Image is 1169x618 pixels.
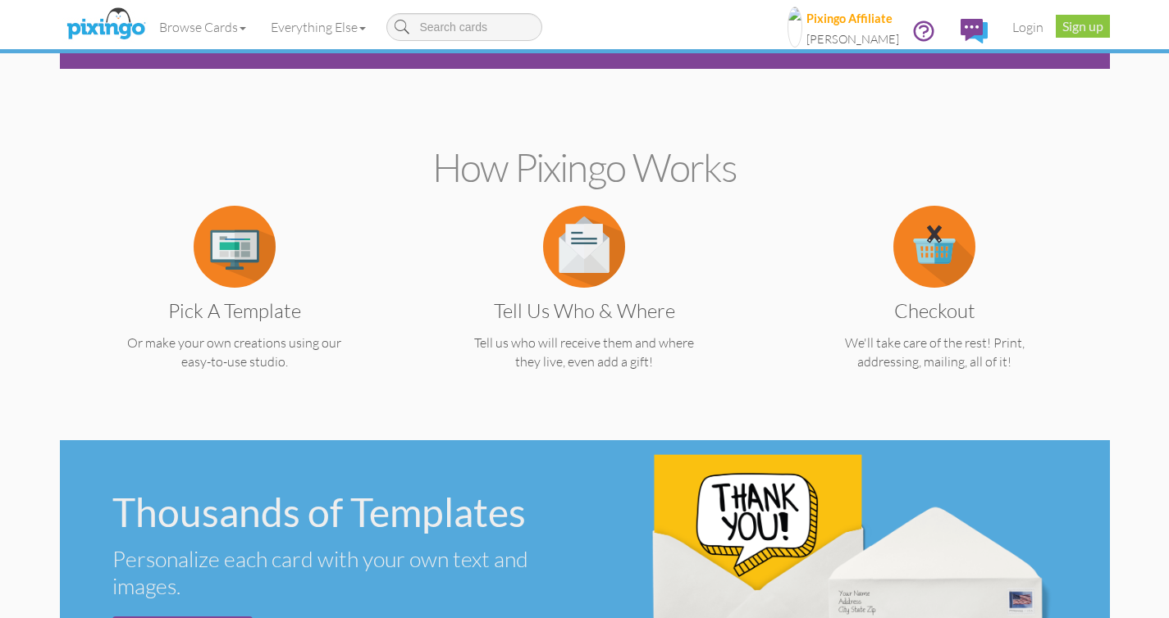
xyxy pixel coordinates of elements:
[258,7,378,48] a: Everything Else
[438,237,731,371] a: Tell us Who & Where Tell us who will receive them and where they live, even add a gift!
[88,237,381,371] a: Pick a Template Or make your own creations using our easy-to-use studio.
[1056,15,1110,38] a: Sign up
[806,31,899,48] div: [PERSON_NAME]
[100,300,368,321] h3: Pick a Template
[1000,7,1056,48] a: Login
[788,334,1081,371] p: We'll take care of the rest! Print, addressing, mailing, all of it!
[438,334,731,371] p: Tell us who will receive them and where they live, even add a gift!
[62,4,149,45] img: pixingo logo
[89,146,1081,189] h2: How Pixingo works
[88,334,381,371] p: Or make your own creations using our easy-to-use studio.
[893,206,975,288] img: item.alt
[961,19,988,43] img: comments.svg
[386,13,542,41] input: Search cards
[788,237,1081,371] a: Checkout We'll take care of the rest! Print, addressing, mailing, all of it!
[147,7,258,48] a: Browse Cards
[194,206,276,288] img: item.alt
[112,545,572,600] div: Personalize each card with your own text and images.
[112,493,572,532] div: Thousands of Templates
[543,206,625,288] img: item.alt
[788,7,802,48] img: 1524_634684032000000000.jpg
[806,11,899,28] div: Pixingo Affiliate
[801,300,1069,321] h3: Checkout
[450,300,719,321] h3: Tell us Who & Where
